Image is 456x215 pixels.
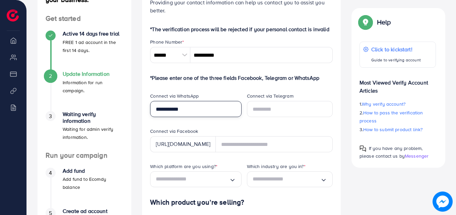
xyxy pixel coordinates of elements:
[405,153,429,159] span: Messenger
[360,109,436,125] p: 2.
[247,171,333,187] div: Search for option
[150,136,216,152] div: [URL][DOMAIN_NAME]
[7,9,19,21] img: logo
[63,175,123,191] p: Add fund to Ecomdy balance
[377,18,391,26] p: Help
[150,198,333,207] h4: Which product you’re selling?
[150,39,184,45] label: Phone Number
[38,71,131,111] li: Update Information
[363,126,422,133] span: How to submit product link?
[360,73,436,95] p: Most Viewed Verify Account Articles
[360,145,366,152] img: Popup guide
[38,14,131,23] h4: Get started
[362,101,405,107] span: Why verify account?
[63,111,123,124] h4: Waiting verify information
[63,38,123,54] p: FREE 1 ad account in the first 14 days.
[371,56,421,64] p: Guide to verifying account
[156,174,229,184] input: Search for option
[150,25,333,33] p: *The verification process will be rejected if your personal contact is invalid
[49,112,52,120] span: 3
[150,74,333,82] p: *Please enter one of the three fields Facebook, Telegram or WhatsApp
[360,125,436,133] p: 3.
[360,100,436,108] p: 1.
[63,78,123,95] p: Information for run campaign.
[433,192,452,211] img: image
[150,171,241,187] div: Search for option
[360,16,372,28] img: Popup guide
[150,93,199,99] label: Connect via WhatsApp
[49,169,52,177] span: 4
[63,31,123,37] h4: Active 14 days free trial
[63,208,123,214] h4: Create ad account
[38,151,131,160] h4: Run your campaign
[360,109,423,124] span: How to pass the verification process
[360,145,423,159] span: If you have any problem, please contact us by
[63,125,123,141] p: Waiting for admin verify information.
[38,111,131,151] li: Waiting verify information
[49,72,52,80] span: 2
[247,93,294,99] label: Connect via Telegram
[253,174,320,184] input: Search for option
[150,128,198,135] label: Connect via Facebook
[63,168,123,174] h4: Add fund
[371,45,421,53] p: Click to kickstart!
[38,31,131,71] li: Active 14 days free trial
[247,163,306,170] label: Which industry are you in?
[150,163,217,170] label: Which platform are you using?
[63,71,123,77] h4: Update Information
[38,168,131,208] li: Add fund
